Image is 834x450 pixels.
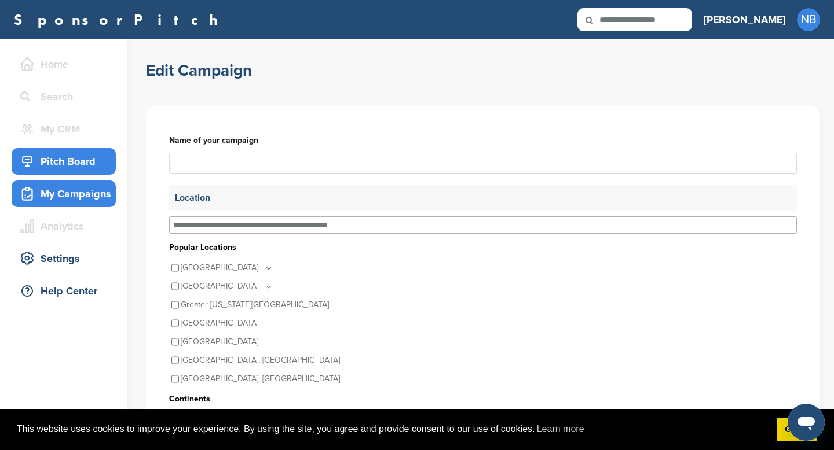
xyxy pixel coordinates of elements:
a: Settings [12,245,116,272]
div: Pitch Board [17,151,116,172]
p: Location [169,185,797,211]
a: SponsorPitch [14,12,225,27]
h3: [PERSON_NAME] [704,12,785,28]
div: My Campaigns [17,183,116,204]
a: Analytics [12,213,116,239]
h3: Continents [169,393,797,405]
p: [GEOGRAPHIC_DATA] [181,333,258,351]
h3: Popular Locations [169,241,797,254]
a: Pitch Board [12,148,116,175]
span: NB [797,8,820,31]
h1: Edit Campaign [146,60,252,81]
p: Greater [US_STATE][GEOGRAPHIC_DATA] [181,296,329,314]
div: Settings [17,248,116,269]
p: [GEOGRAPHIC_DATA] [181,277,273,296]
a: Home [12,51,116,78]
div: Search [17,86,116,107]
iframe: Button to launch messaging window [788,404,825,441]
div: Analytics [17,216,116,237]
p: [GEOGRAPHIC_DATA] [181,314,258,333]
div: Help Center [17,281,116,301]
div: Home [17,54,116,75]
p: [GEOGRAPHIC_DATA], [GEOGRAPHIC_DATA] [181,370,340,388]
span: This website uses cookies to improve your experience. By using the site, you agree and provide co... [17,421,768,438]
div: My CRM [17,119,116,139]
label: Name of your campaign [169,134,797,147]
a: dismiss cookie message [777,418,817,441]
a: My CRM [12,116,116,142]
a: My Campaigns [12,180,116,207]
a: learn more about cookies [535,421,586,438]
a: Help Center [12,278,116,304]
a: [PERSON_NAME] [704,7,785,32]
p: [GEOGRAPHIC_DATA] [181,259,273,277]
a: Search [12,83,116,110]
p: [GEOGRAPHIC_DATA], [GEOGRAPHIC_DATA] [181,351,340,370]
